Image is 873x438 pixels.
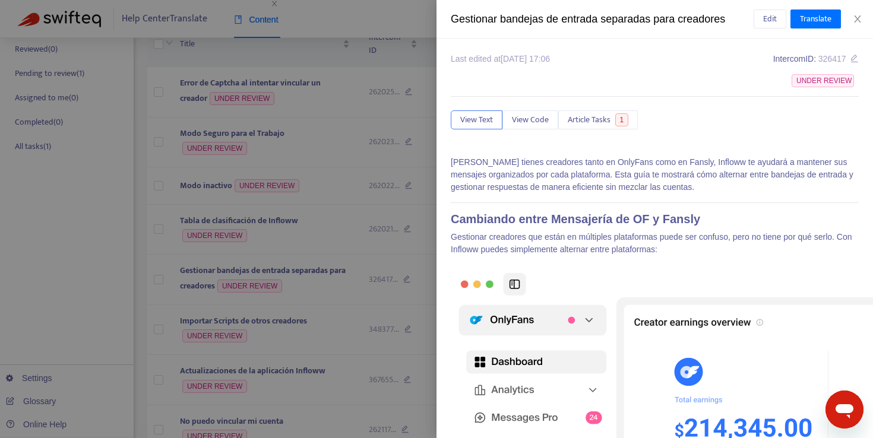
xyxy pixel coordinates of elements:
div: Intercom ID: [773,53,859,65]
p: [PERSON_NAME] tienes creadores tanto en OnlyFans como en Fansly, Infloww te ayudará a mantener su... [451,156,859,193]
span: 1 [615,113,629,126]
iframe: Button to launch messaging window [825,391,863,429]
span: View Code [512,113,549,126]
div: Gestionar bandejas de entrada separadas para creadores [451,11,754,27]
div: Last edited at [DATE] 17:06 [451,53,550,65]
span: UNDER REVIEW [792,74,854,87]
button: Close [849,14,866,25]
span: Edit [763,12,777,26]
p: Gestionar creadores que están en múltiples plataformas puede ser confuso, pero no tiene por qué s... [451,231,859,256]
span: Article Tasks [568,113,611,126]
span: 326417 [818,54,846,64]
button: Edit [754,9,786,28]
button: View Code [502,110,558,129]
span: close [853,14,862,24]
button: Translate [790,9,841,28]
button: View Text [451,110,502,129]
span: View Text [460,113,493,126]
b: Cambiando entre Mensajería de OF y Fansly [451,212,700,226]
span: Translate [800,12,831,26]
button: Article Tasks1 [558,110,638,129]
